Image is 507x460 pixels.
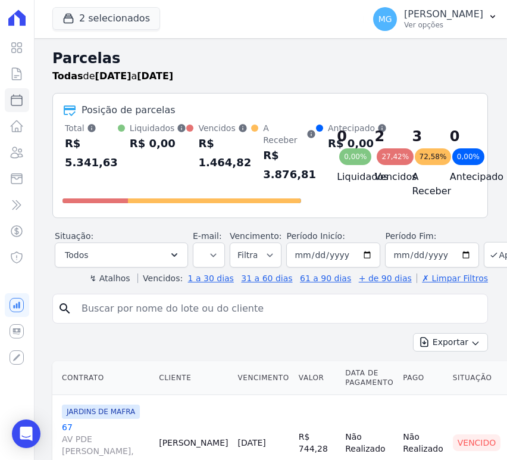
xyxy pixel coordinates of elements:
[241,273,292,283] a: 31 a 60 dias
[404,8,483,20] p: [PERSON_NAME]
[374,170,393,184] h4: Vencidos
[340,361,398,395] th: Data de Pagamento
[52,69,173,83] p: de a
[374,127,393,146] div: 2
[450,127,468,146] div: 0
[52,361,154,395] th: Contrato
[62,405,140,419] span: JARDINS DE MAFRA
[230,231,281,241] label: Vencimento:
[130,122,187,134] div: Liquidados
[89,273,130,283] label: ↯ Atalhos
[233,361,293,395] th: Vencimento
[398,361,447,395] th: Pago
[52,7,160,30] button: 2 selecionados
[12,419,40,448] div: Open Intercom Messenger
[154,361,233,395] th: Cliente
[74,297,483,321] input: Buscar por nome do lote ou do cliente
[412,170,431,198] h4: A Receber
[377,148,414,165] div: 27,42%
[130,134,187,153] div: R$ 0,00
[286,231,345,241] label: Período Inicío:
[412,127,431,146] div: 3
[198,122,251,134] div: Vencidos
[294,361,340,395] th: Valor
[263,146,316,184] div: R$ 3.876,81
[137,273,183,283] label: Vencidos:
[55,243,188,268] button: Todos
[193,231,222,241] label: E-mail:
[237,438,265,447] a: [DATE]
[58,302,72,316] i: search
[417,273,488,283] a: ✗ Limpar Filtros
[263,122,316,146] div: A Receber
[65,122,118,134] div: Total
[450,170,468,184] h4: Antecipado
[378,15,392,23] span: MG
[452,148,484,165] div: 0,00%
[413,333,488,352] button: Exportar
[385,230,479,243] label: Período Fim:
[52,70,83,82] strong: Todas
[137,70,173,82] strong: [DATE]
[359,273,412,283] a: + de 90 dias
[415,148,452,165] div: 72,58%
[188,273,234,283] a: 1 a 30 dias
[82,103,176,117] div: Posição de parcelas
[364,2,507,36] button: MG [PERSON_NAME] Ver opções
[337,170,355,184] h4: Liquidados
[198,134,251,172] div: R$ 1.464,82
[453,434,501,451] div: Vencido
[337,127,355,146] div: 0
[339,148,371,165] div: 0,00%
[95,70,132,82] strong: [DATE]
[52,48,488,69] h2: Parcelas
[65,248,88,262] span: Todos
[300,273,351,283] a: 61 a 90 dias
[65,134,118,172] div: R$ 5.341,63
[55,231,93,241] label: Situação:
[404,20,483,30] p: Ver opções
